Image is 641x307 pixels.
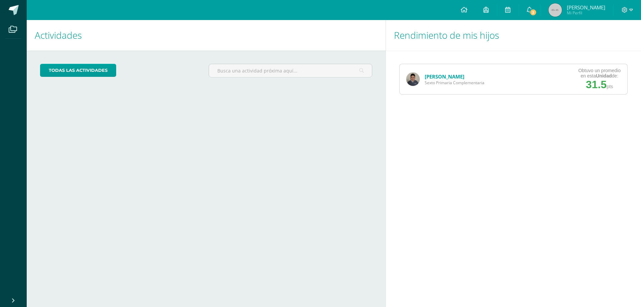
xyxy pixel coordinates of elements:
img: 80de8b3778ac021d2ce2c63f8fdf5c7b.png [406,72,420,86]
img: 45x45 [549,3,562,17]
span: 31.5 [586,79,607,91]
span: Mi Perfil [567,10,605,16]
span: pts [607,84,613,89]
span: Sexto Primaria Complementaria [425,80,484,86]
h1: Actividades [35,20,378,50]
div: Obtuvo un promedio en esta de: [578,68,621,79]
span: [PERSON_NAME] [567,4,605,11]
input: Busca una actividad próxima aquí... [209,64,372,77]
a: [PERSON_NAME] [425,73,464,80]
strong: Unidad [596,73,612,79]
a: todas las Actividades [40,64,116,77]
span: 3 [529,9,537,16]
h1: Rendimiento de mis hijos [394,20,633,50]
